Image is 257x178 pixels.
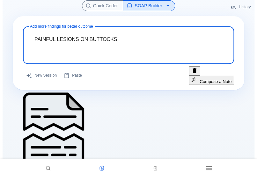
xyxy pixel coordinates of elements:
[189,76,234,85] button: Compose a Note
[189,66,200,76] button: Clear
[23,66,61,85] button: Clears all inputs and results.
[61,66,86,85] button: Paste from clipboard
[82,0,123,11] button: Quick Coder
[27,29,230,51] textarea: PAINFUL LESIONS ON BUTTOCKS
[123,0,175,11] button: SOAP Builder
[13,90,94,171] img: Search Not Found
[227,3,254,12] button: History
